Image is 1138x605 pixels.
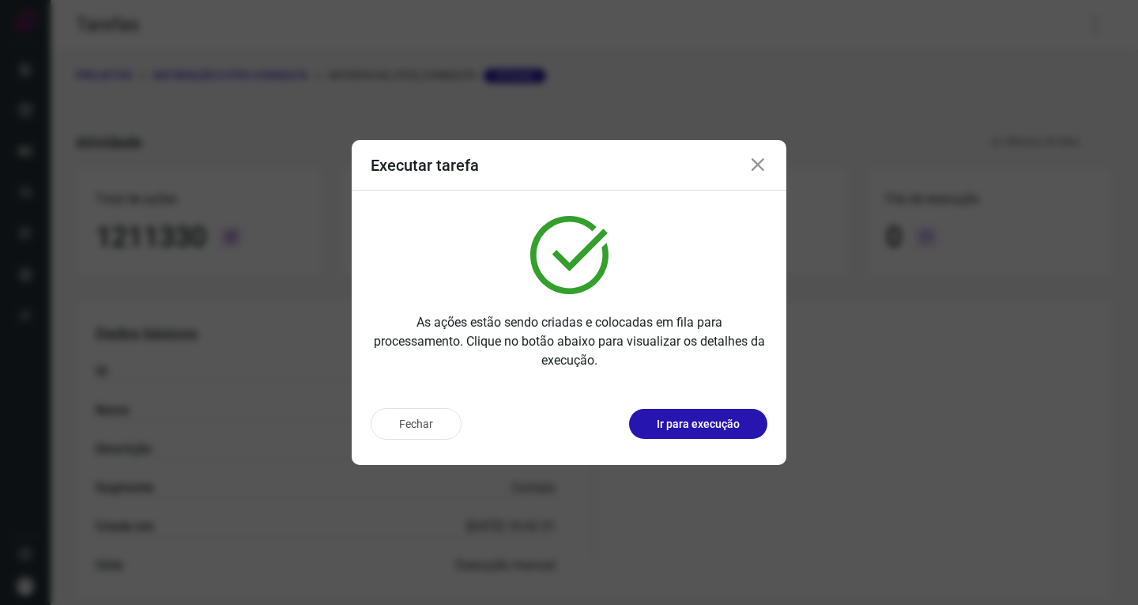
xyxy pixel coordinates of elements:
img: verified.svg [530,216,609,294]
p: As ações estão sendo criadas e colocadas em fila para processamento. Clique no botão abaixo para ... [371,313,767,370]
button: Ir para execução [629,409,767,439]
p: Ir para execução [657,416,740,433]
button: Fechar [371,408,462,440]
h3: Executar tarefa [371,156,479,175]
